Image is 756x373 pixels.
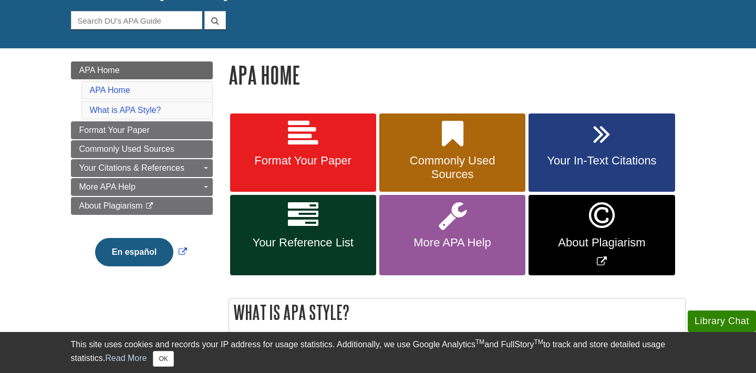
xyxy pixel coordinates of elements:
span: Format Your Paper [79,126,150,134]
h1: APA Home [229,61,686,88]
sup: TM [475,338,484,346]
button: Close [153,351,173,367]
a: Read More [105,354,147,362]
a: Your In-Text Citations [529,113,675,192]
a: Your Reference List [230,195,376,275]
span: Format Your Paper [238,154,368,168]
button: En español [95,238,173,266]
span: About Plagiarism [536,236,667,250]
a: Link opens in new window [92,247,190,256]
div: Guide Page Menu [71,61,213,284]
a: More APA Help [379,195,525,275]
a: APA Home [71,61,213,79]
span: About Plagiarism [79,201,143,210]
div: This site uses cookies and records your IP address for usage statistics. Additionally, we use Goo... [71,338,686,367]
a: Format Your Paper [71,121,213,139]
i: This link opens in a new window [145,203,154,210]
a: What is APA Style? [90,106,161,115]
span: Your In-Text Citations [536,154,667,168]
a: About Plagiarism [71,197,213,215]
span: Your Reference List [238,236,368,250]
a: Commonly Used Sources [379,113,525,192]
input: Search DU's APA Guide [71,11,202,29]
a: More APA Help [71,178,213,196]
h2: What is APA Style? [229,298,685,326]
a: Your Citations & References [71,159,213,177]
span: Commonly Used Sources [387,154,517,181]
button: Library Chat [688,310,756,332]
sup: TM [534,338,543,346]
span: Your Citations & References [79,163,184,172]
a: Link opens in new window [529,195,675,275]
a: APA Home [90,86,130,95]
a: Commonly Used Sources [71,140,213,158]
a: Format Your Paper [230,113,376,192]
span: More APA Help [387,236,517,250]
span: Commonly Used Sources [79,144,174,153]
span: APA Home [79,66,120,75]
span: More APA Help [79,182,136,191]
